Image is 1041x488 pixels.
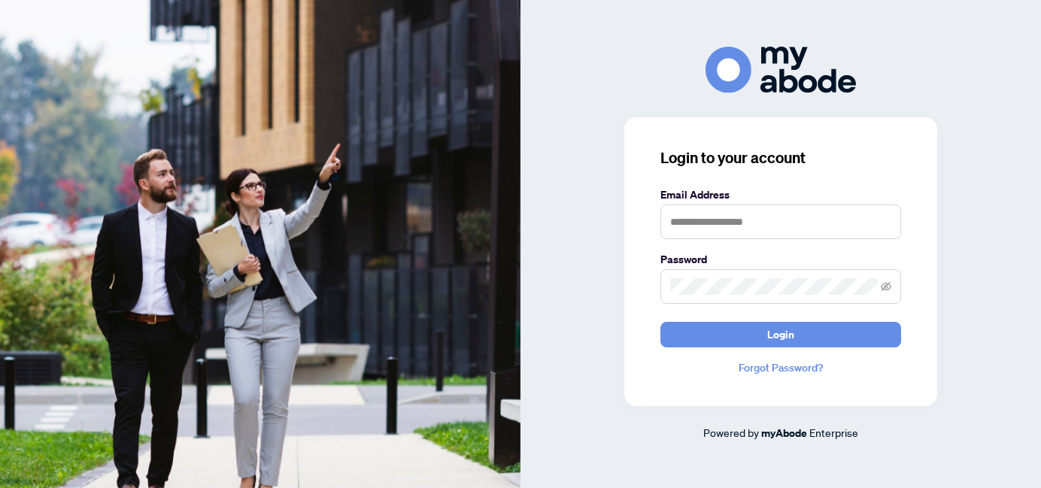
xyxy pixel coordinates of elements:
h3: Login to your account [660,147,901,168]
label: Email Address [660,186,901,203]
span: Enterprise [809,426,858,439]
button: Login [660,322,901,347]
span: eye-invisible [881,281,891,292]
span: Login [767,323,794,347]
img: ma-logo [706,47,856,92]
span: Powered by [703,426,759,439]
a: myAbode [761,425,807,441]
label: Password [660,251,901,268]
a: Forgot Password? [660,359,901,376]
